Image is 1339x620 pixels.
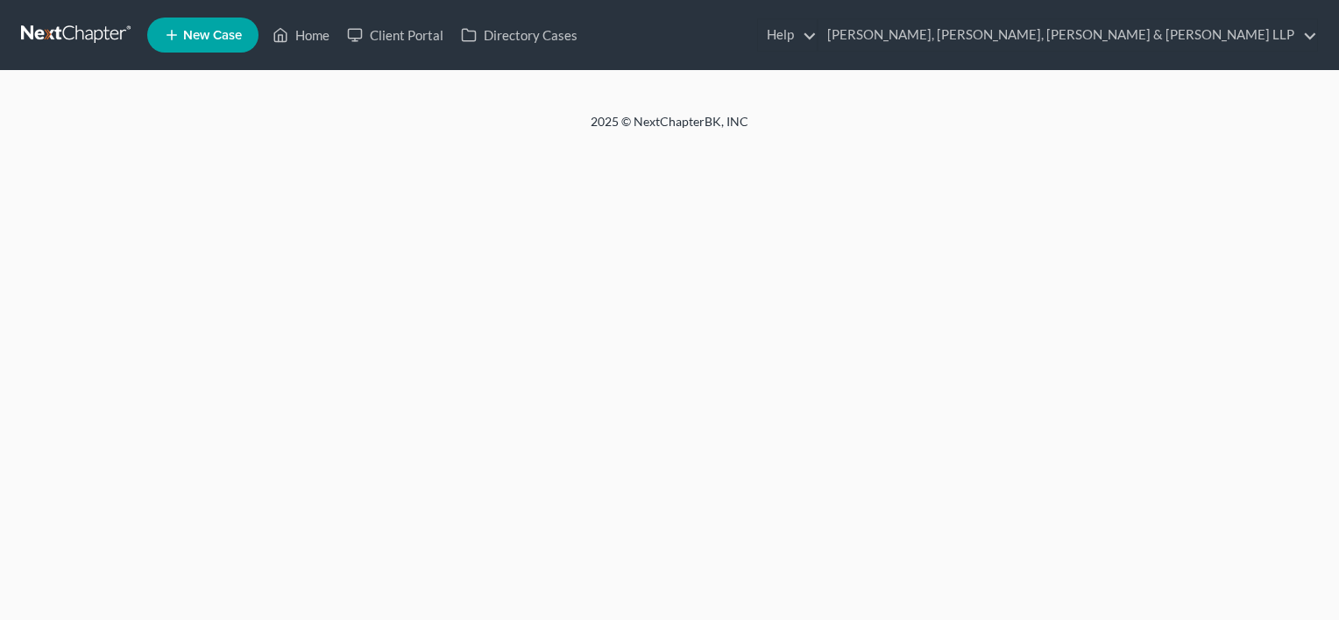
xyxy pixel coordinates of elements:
[170,113,1169,144] div: 2025 © NextChapterBK, INC
[452,19,586,51] a: Directory Cases
[264,19,338,51] a: Home
[147,18,259,53] new-legal-case-button: New Case
[338,19,452,51] a: Client Portal
[758,19,817,51] a: Help
[818,19,1317,51] a: [PERSON_NAME], [PERSON_NAME], [PERSON_NAME] & [PERSON_NAME] LLP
